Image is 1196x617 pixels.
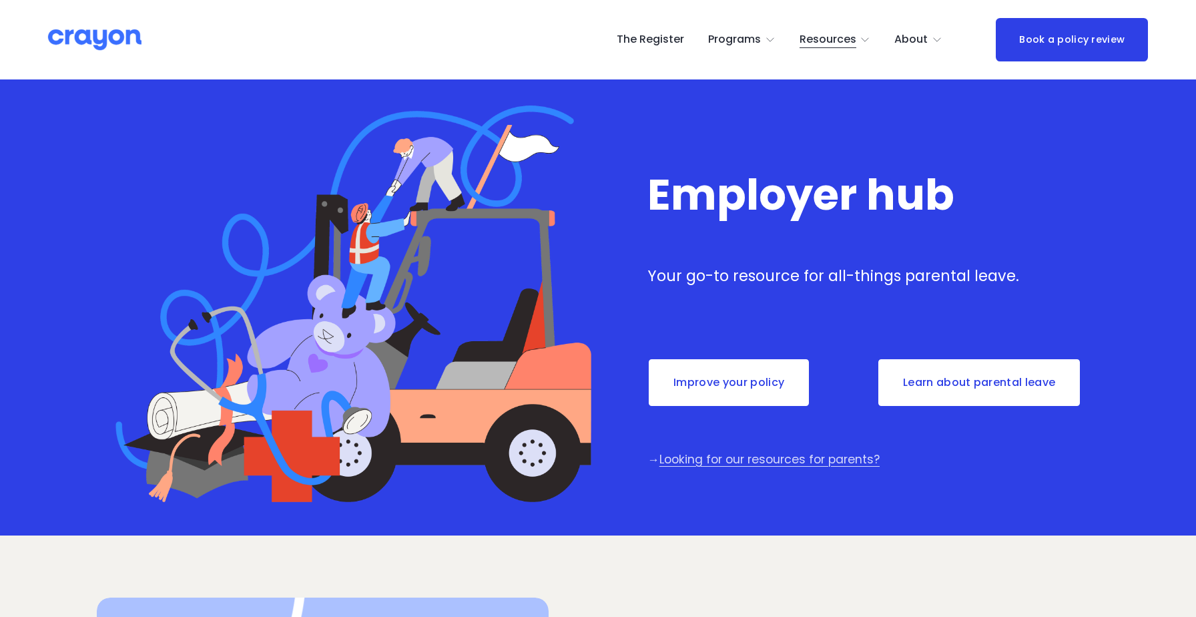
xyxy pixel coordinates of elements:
[647,451,659,467] span: →
[617,29,684,51] a: The Register
[800,30,856,49] span: Resources
[877,358,1081,407] a: Learn about parental leave
[996,18,1148,61] a: Book a policy review
[894,30,928,49] span: About
[647,358,810,407] a: Improve your policy
[647,265,1099,288] p: Your go-to resource for all-things parental leave.
[708,30,761,49] span: Programs
[708,29,776,51] a: folder dropdown
[894,29,942,51] a: folder dropdown
[800,29,871,51] a: folder dropdown
[647,172,1099,218] h1: Employer hub
[48,28,141,51] img: Crayon
[659,451,880,467] a: Looking for our resources for parents?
